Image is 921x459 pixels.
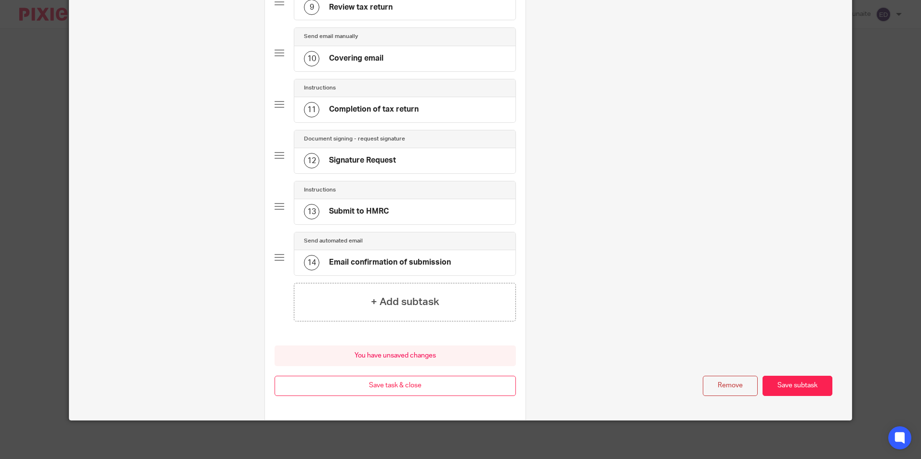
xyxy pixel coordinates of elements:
[329,104,419,115] h4: Completion of tax return
[304,186,336,194] h4: Instructions
[329,155,396,166] h4: Signature Request
[329,206,389,217] h4: Submit to HMRC
[304,204,319,219] div: 13
[304,33,358,40] h4: Send email manually
[304,102,319,117] div: 11
[763,376,832,396] button: Save subtask
[304,51,319,66] div: 10
[304,135,405,143] h4: Document signing - request signature
[304,237,363,245] h4: Send automated email
[304,84,336,92] h4: Instructions
[371,294,439,309] h4: + Add subtask
[304,153,319,168] div: 12
[304,255,319,270] div: 14
[275,345,516,366] div: You have unsaved changes
[329,2,393,13] h4: Review tax return
[703,376,758,396] button: Remove
[329,53,383,64] h4: Covering email
[329,257,451,268] h4: Email confirmation of submission
[275,376,516,396] button: Save task & close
